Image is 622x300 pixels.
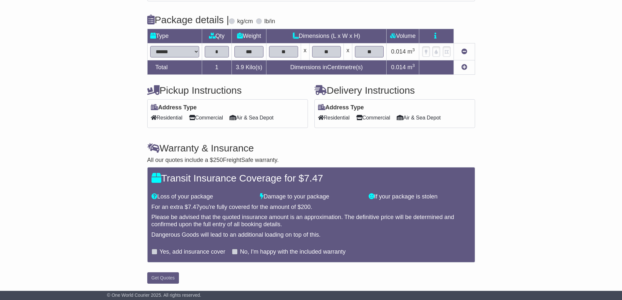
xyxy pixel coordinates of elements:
div: Please be advised that the quoted insurance amount is an approximation. The definitive price will... [152,214,471,228]
div: For an extra $ you're fully covered for the amount of $ . [152,204,471,211]
div: All our quotes include a $ FreightSafe warranty. [147,157,475,164]
div: If your package is stolen [365,193,474,200]
td: x [301,43,309,60]
h4: Transit Insurance Coverage for $ [152,173,471,183]
h4: Package details | [147,14,229,25]
span: Air & Sea Depot [397,113,441,123]
h4: Warranty & Insurance [147,143,475,153]
label: lb/in [264,18,275,25]
span: m [407,64,415,71]
td: x [344,43,352,60]
label: Address Type [318,104,364,111]
td: Total [147,60,202,74]
span: Residential [151,113,183,123]
a: Remove this item [461,48,467,55]
span: 3.9 [236,64,244,71]
div: Dangerous Goods will lead to an additional loading on top of this. [152,231,471,239]
td: Volume [387,29,419,43]
button: Get Quotes [147,272,179,284]
div: Loss of your package [148,193,257,200]
label: kg/cm [237,18,253,25]
td: Dimensions (L x W x H) [266,29,387,43]
td: 1 [202,60,232,74]
span: 0.014 [391,48,406,55]
label: No, I'm happy with the included warranty [240,248,346,256]
a: Add new item [461,64,467,71]
td: Kilo(s) [232,60,266,74]
h4: Delivery Instructions [314,85,475,96]
span: Air & Sea Depot [230,113,274,123]
span: 200 [301,204,311,210]
h4: Pickup Instructions [147,85,308,96]
span: 0.014 [391,64,406,71]
span: © One World Courier 2025. All rights reserved. [107,292,201,298]
sup: 3 [412,63,415,68]
span: 250 [213,157,223,163]
td: Type [147,29,202,43]
td: Dimensions in Centimetre(s) [266,60,387,74]
span: Commercial [356,113,390,123]
div: Damage to your package [257,193,365,200]
td: Qty [202,29,232,43]
span: m [407,48,415,55]
span: Commercial [189,113,223,123]
span: 7.47 [304,173,323,183]
td: Weight [232,29,266,43]
sup: 3 [412,47,415,52]
label: Address Type [151,104,197,111]
label: Yes, add insurance cover [160,248,225,256]
span: Residential [318,113,350,123]
span: 7.47 [188,204,199,210]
